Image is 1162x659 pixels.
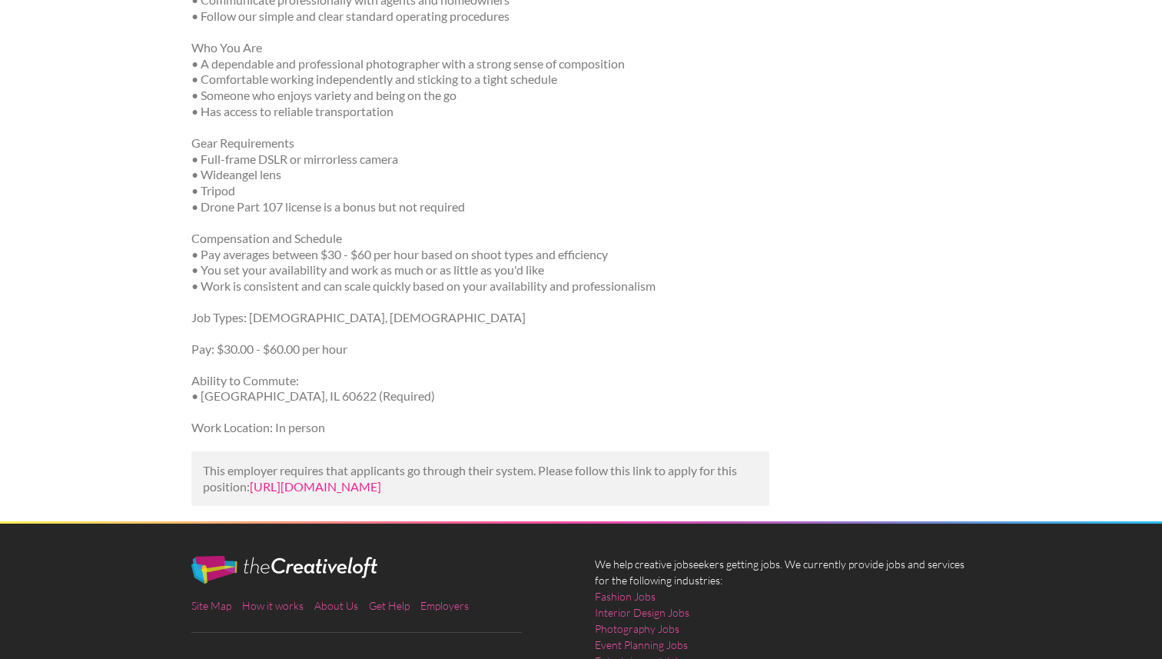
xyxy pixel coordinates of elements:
p: Gear Requirements • Full-frame DSLR or mirrorless camera • Wideangel lens • Tripod • Drone Part 1... [191,135,770,215]
a: Employers [420,599,469,612]
a: Site Map [191,599,231,612]
a: [URL][DOMAIN_NAME] [250,479,381,494]
p: Who You Are • A dependable and professional photographer with a strong sense of composition • Com... [191,40,770,120]
p: Compensation and Schedule • Pay averages between $30 - $60 per hour based on shoot types and effi... [191,231,770,295]
p: Work Location: In person [191,420,770,436]
p: Job Types: [DEMOGRAPHIC_DATA], [DEMOGRAPHIC_DATA] [191,310,770,326]
p: Ability to Commute: • [GEOGRAPHIC_DATA], IL 60622 (Required) [191,373,770,405]
a: Get Help [369,599,410,612]
a: Fashion Jobs [595,588,656,604]
img: The Creative Loft [191,556,377,584]
a: Event Planning Jobs [595,637,688,653]
p: Pay: $30.00 - $60.00 per hour [191,341,770,358]
a: How it works [242,599,304,612]
a: About Us [314,599,358,612]
p: This employer requires that applicants go through their system. Please follow this link to apply ... [203,463,759,495]
a: Photography Jobs [595,621,679,637]
a: Interior Design Jobs [595,604,689,621]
